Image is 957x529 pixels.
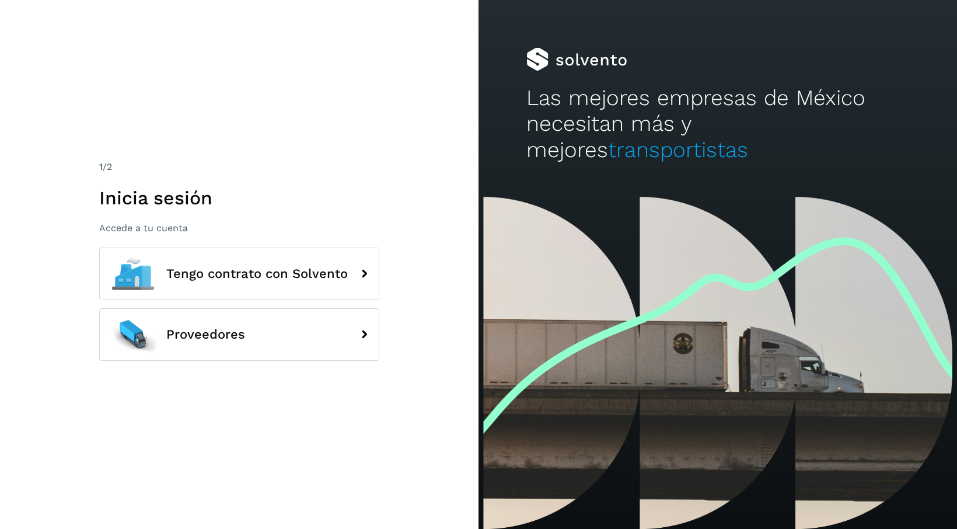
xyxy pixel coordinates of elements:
span: 1 [99,161,103,172]
button: Proveedores [99,308,379,361]
span: transportistas [608,137,748,162]
button: Tengo contrato con Solvento [99,248,379,300]
p: Accede a tu cuenta [99,222,379,234]
span: Tengo contrato con Solvento [166,267,348,281]
span: Proveedores [166,328,245,342]
h1: Inicia sesión [99,187,379,209]
div: /2 [99,160,379,174]
h2: Las mejores empresas de México necesitan más y mejores [526,85,909,163]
